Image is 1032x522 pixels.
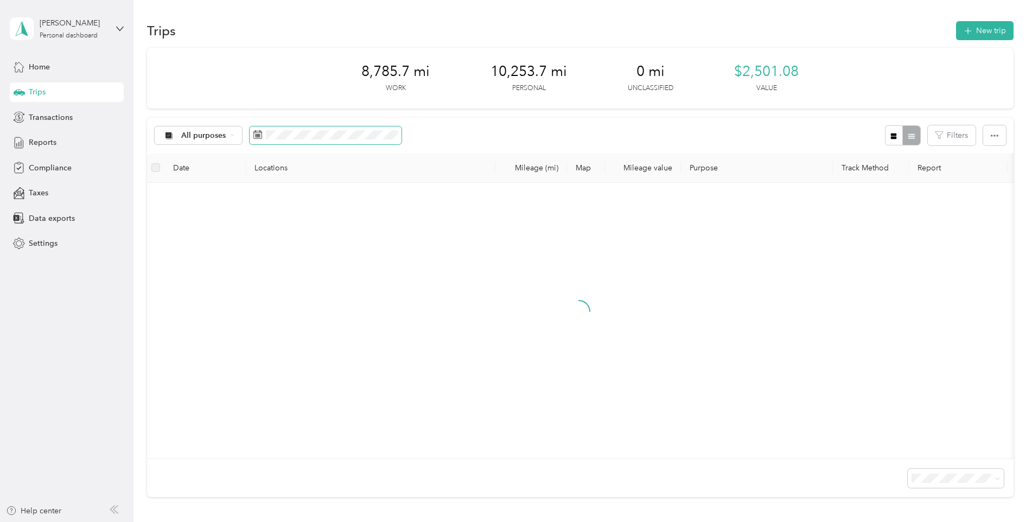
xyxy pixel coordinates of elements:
[386,84,406,93] p: Work
[628,84,673,93] p: Unclassified
[29,162,72,174] span: Compliance
[681,153,833,183] th: Purpose
[164,153,246,183] th: Date
[181,132,226,139] span: All purposes
[29,61,50,73] span: Home
[956,21,1014,40] button: New trip
[971,461,1032,522] iframe: Everlance-gr Chat Button Frame
[6,505,61,517] button: Help center
[909,153,1008,183] th: Report
[495,153,567,183] th: Mileage (mi)
[756,84,777,93] p: Value
[512,84,546,93] p: Personal
[246,153,495,183] th: Locations
[29,137,56,148] span: Reports
[734,63,799,80] span: $2,501.08
[40,17,107,29] div: [PERSON_NAME]
[29,187,48,199] span: Taxes
[29,86,46,98] span: Trips
[361,63,430,80] span: 8,785.7 mi
[605,153,681,183] th: Mileage value
[636,63,665,80] span: 0 mi
[833,153,909,183] th: Track Method
[567,153,605,183] th: Map
[29,238,58,249] span: Settings
[29,213,75,224] span: Data exports
[29,112,73,123] span: Transactions
[147,25,176,36] h1: Trips
[490,63,567,80] span: 10,253.7 mi
[40,33,98,39] div: Personal dashboard
[928,125,976,145] button: Filters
